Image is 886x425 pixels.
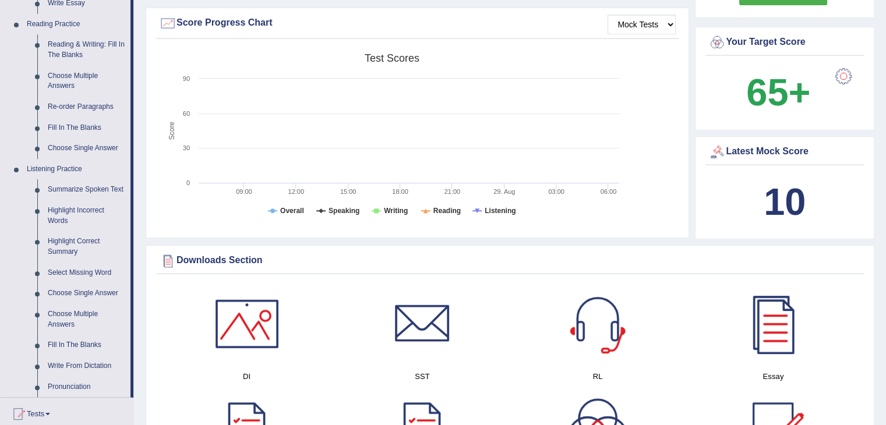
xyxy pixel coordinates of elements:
tspan: Listening [485,207,516,215]
a: Highlight Incorrect Words [43,200,130,231]
h4: DI [165,370,329,382]
a: Summarize Spoken Text [43,179,130,200]
a: Fill In The Blanks [43,118,130,139]
text: 21:00 [444,188,461,195]
text: 03:00 [548,188,564,195]
a: Pronunciation [43,377,130,398]
h4: Essay [691,370,855,382]
a: Write From Dictation [43,356,130,377]
text: 15:00 [340,188,356,195]
h4: RL [516,370,680,382]
a: Re-order Paragraphs [43,97,130,118]
b: 65+ [746,71,810,114]
a: Reading Practice [22,14,130,35]
div: Your Target Score [708,34,861,51]
tspan: Reading [433,207,461,215]
a: Listening Practice [22,159,130,180]
a: Fill In The Blanks [43,335,130,356]
tspan: Overall [280,207,304,215]
a: Choose Single Answer [43,283,130,304]
text: 06:00 [601,188,617,195]
text: 12:00 [288,188,305,195]
a: Choose Single Answer [43,138,130,159]
tspan: Test scores [365,52,419,64]
text: 90 [183,75,190,82]
tspan: Speaking [329,207,359,215]
text: 09:00 [236,188,252,195]
tspan: Writing [384,207,408,215]
text: 18:00 [392,188,408,195]
h4: SST [340,370,504,382]
a: Reading & Writing: Fill In The Blanks [43,34,130,65]
a: Choose Multiple Answers [43,66,130,97]
div: Latest Mock Score [708,143,861,161]
text: 60 [183,110,190,117]
a: Highlight Correct Summary [43,231,130,262]
tspan: 29. Aug [493,188,515,195]
tspan: Score [168,122,176,140]
b: 10 [764,180,806,223]
div: Score Progress Chart [159,15,676,32]
text: 30 [183,144,190,151]
div: Downloads Section [159,252,861,270]
a: Select Missing Word [43,263,130,284]
a: Choose Multiple Answers [43,304,130,335]
text: 0 [186,179,190,186]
